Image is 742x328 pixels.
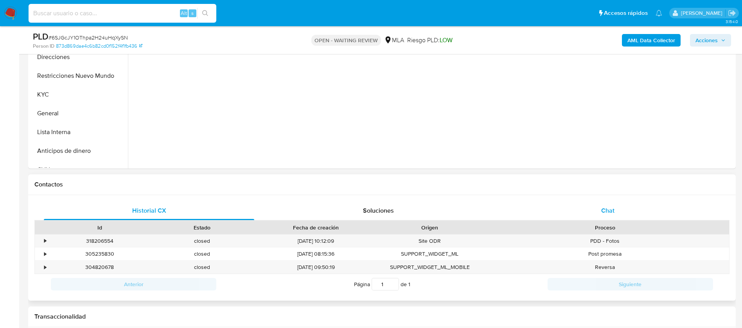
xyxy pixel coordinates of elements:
[379,261,481,274] div: SUPPORT_WIDGET_ML_MOBILE
[481,235,729,247] div: PDD - Fotos
[44,250,46,258] div: •
[30,104,128,123] button: General
[34,313,729,321] h1: Transaccionalidad
[34,181,729,188] h1: Contactos
[627,34,675,47] b: AML Data Collector
[54,224,146,231] div: Id
[384,36,404,45] div: MLA
[408,280,410,288] span: 1
[379,235,481,247] div: Site ODR
[151,247,253,260] div: closed
[30,48,128,66] button: Direcciones
[487,224,724,231] div: Proceso
[407,36,453,45] span: Riesgo PLD:
[253,261,379,274] div: [DATE] 09:50:19
[728,9,736,17] a: Salir
[30,123,128,142] button: Lista Interna
[49,261,151,274] div: 304820678
[440,36,453,45] span: LOW
[681,9,725,17] p: nicolas.duclosson@mercadolibre.com
[33,30,49,43] b: PLD
[44,263,46,271] div: •
[181,9,187,17] span: Alt
[30,85,128,104] button: KYC
[30,66,128,85] button: Restricciones Nuevo Mundo
[151,261,253,274] div: closed
[690,34,731,47] button: Acciones
[30,142,128,160] button: Anticipos de dinero
[695,34,718,47] span: Acciones
[151,235,253,247] div: closed
[49,34,128,41] span: # 6SJGcJY1OThpa2H24uHqXySN
[384,224,476,231] div: Origen
[379,247,481,260] div: SUPPORT_WIDGET_ML
[29,8,216,18] input: Buscar usuario o caso...
[49,235,151,247] div: 318206554
[51,278,216,290] button: Anterior
[191,9,194,17] span: s
[33,43,54,50] b: Person ID
[726,18,738,25] span: 3.154.0
[622,34,681,47] button: AML Data Collector
[253,247,379,260] div: [DATE] 08:15:36
[56,43,142,50] a: 873d869dae4c6b82cd0f152f4f1fb436
[601,206,614,215] span: Chat
[363,206,394,215] span: Soluciones
[481,247,729,260] div: Post promesa
[49,247,151,260] div: 305235830
[156,224,248,231] div: Estado
[548,278,713,290] button: Siguiente
[311,35,381,46] p: OPEN - WAITING REVIEW
[354,278,410,290] span: Página de
[197,8,213,19] button: search-icon
[259,224,373,231] div: Fecha de creación
[481,261,729,274] div: Reversa
[253,235,379,247] div: [DATE] 10:12:09
[656,10,662,16] a: Notificaciones
[44,237,46,245] div: •
[30,160,128,179] button: CVU
[604,9,648,17] span: Accesos rápidos
[132,206,166,215] span: Historial CX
